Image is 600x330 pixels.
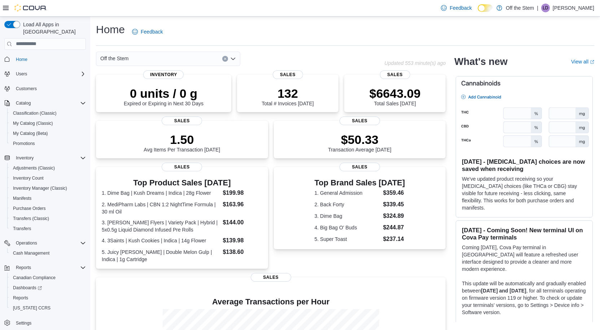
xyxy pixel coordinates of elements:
span: Sales [340,163,380,171]
p: Coming [DATE], Cova Pay terminal in [GEOGRAPHIC_DATA] will feature a refreshed user interface des... [462,244,587,273]
button: Open list of options [230,56,236,62]
dt: 2. Back Forty [315,201,380,208]
span: Operations [16,240,37,246]
p: 0 units / 0 g [124,86,203,101]
button: Classification (Classic) [7,108,89,118]
button: Transfers (Classic) [7,214,89,224]
button: My Catalog (Classic) [7,118,89,128]
a: View allExternal link [571,59,594,65]
div: Transaction Average [DATE] [328,132,391,153]
span: Users [16,71,27,77]
a: Feedback [129,25,166,39]
p: [PERSON_NAME] [553,4,594,12]
a: Reports [10,294,31,302]
a: Adjustments (Classic) [10,164,58,172]
span: Transfers (Classic) [13,216,49,221]
dd: $163.96 [223,200,262,209]
button: Transfers [7,224,89,234]
img: Cova [14,4,47,12]
button: Inventory Manager (Classic) [7,183,89,193]
span: Home [16,57,27,62]
span: Purchase Orders [13,206,46,211]
span: Adjustments (Classic) [13,165,55,171]
dt: 3. Dime Bag [315,212,380,220]
span: Purchase Orders [10,204,86,213]
div: Total Sales [DATE] [369,86,421,106]
a: Transfers [10,224,34,233]
button: Catalog [1,98,89,108]
dt: 4. 3Saints | Kush Cookies | Indica | 14g Flower [102,237,220,244]
span: LD [543,4,548,12]
dd: $138.60 [223,248,262,256]
span: [US_STATE] CCRS [13,305,51,311]
button: Users [1,69,89,79]
a: Inventory Manager (Classic) [10,184,70,193]
p: $6643.09 [369,86,421,101]
span: Sales [251,273,291,282]
a: Home [13,55,30,64]
dd: $144.00 [223,218,262,227]
a: Purchase Orders [10,204,49,213]
div: Total # Invoices [DATE] [262,86,314,106]
button: Settings [1,317,89,328]
a: Transfers (Classic) [10,214,52,223]
button: Purchase Orders [7,203,89,214]
span: Reports [13,263,86,272]
a: My Catalog (Beta) [10,129,51,138]
button: Users [13,70,30,78]
dd: $199.98 [223,189,262,197]
button: Operations [1,238,89,248]
dt: 2. MediPharm Labs | CBN 1:2 NightTime Formula | 30 ml Oil [102,201,220,215]
button: Operations [13,239,40,247]
span: Feedback [450,4,472,12]
dt: 1. General Admission [315,189,380,197]
span: Sales [162,116,202,125]
div: Avg Items Per Transaction [DATE] [144,132,220,153]
button: Reports [13,263,34,272]
span: Cash Management [10,249,86,258]
div: Expired or Expiring in Next 30 Days [124,86,203,106]
span: Transfers [10,224,86,233]
span: Classification (Classic) [13,110,57,116]
span: Sales [272,70,303,79]
dd: $237.14 [383,235,405,243]
button: [US_STATE] CCRS [7,303,89,313]
dd: $324.89 [383,212,405,220]
span: Canadian Compliance [10,273,86,282]
h3: Top Product Sales [DATE] [102,179,262,187]
button: Reports [1,263,89,273]
button: Clear input [222,56,228,62]
button: Promotions [7,138,89,149]
span: Classification (Classic) [10,109,86,118]
span: Inventory Manager (Classic) [13,185,67,191]
span: Manifests [13,195,31,201]
p: We've updated product receiving so your [MEDICAL_DATA] choices (like THCa or CBG) stay visible fo... [462,175,587,211]
span: Load All Apps in [GEOGRAPHIC_DATA] [20,21,86,35]
button: Reports [7,293,89,303]
input: Dark Mode [478,4,493,12]
span: Customers [13,84,86,93]
span: Transfers (Classic) [10,214,86,223]
span: Inventory Manager (Classic) [10,184,86,193]
span: Inventory Count [13,175,44,181]
span: Transfers [13,226,31,232]
span: Inventory [143,70,184,79]
button: Catalog [13,99,34,107]
dt: 4. Big Bag O' Buds [315,224,380,231]
p: 1.50 [144,132,220,147]
span: My Catalog (Classic) [13,120,53,126]
h3: [DATE] - Coming Soon! New terminal UI on Cova Pay terminals [462,226,587,241]
span: My Catalog (Classic) [10,119,86,128]
span: Home [13,55,86,64]
button: My Catalog (Beta) [7,128,89,138]
span: Off the Stem [100,54,128,63]
a: Manifests [10,194,34,203]
p: This update will be automatically and gradually enabled between , for all terminals operating on ... [462,280,587,316]
span: Promotions [13,141,35,146]
button: Inventory [1,153,89,163]
a: Promotions [10,139,38,148]
span: Settings [16,320,31,326]
a: [US_STATE] CCRS [10,304,53,312]
a: Customers [13,84,40,93]
div: Luc Dinnissen [541,4,550,12]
